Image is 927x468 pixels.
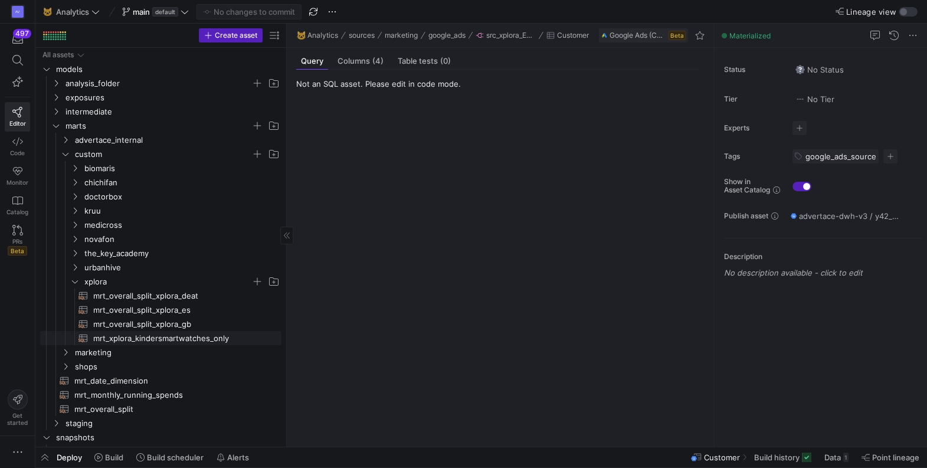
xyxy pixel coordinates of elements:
div: Press SPACE to select this row. [40,345,281,359]
span: analysis_folder [65,77,251,90]
span: PRs [12,238,22,245]
button: Customer [543,28,592,42]
span: Show in Asset Catalog [724,178,770,194]
span: exposures [65,91,280,104]
a: mrt_overall_split_xplora_es​​​​​​​​​​ [40,303,281,317]
span: 🐱 [297,31,305,40]
span: Build scheduler [147,453,204,462]
div: Press SPACE to select this row. [40,133,281,147]
button: Build [89,447,129,467]
span: Publish asset [724,212,768,220]
a: mrt_overall_split​​​​​​​​​​ [40,402,281,416]
img: No status [795,65,805,74]
span: Monitor [6,179,28,186]
div: AV [12,6,24,18]
span: Analytics [56,7,89,17]
button: No statusNo Status [792,62,847,77]
div: Press SPACE to select this row. [40,260,281,274]
a: Monitor [5,161,30,191]
span: src_xplora_ES_googleads [486,31,536,40]
a: mrt_overall_split_xplora_deat​​​​​​​​​​ [40,289,281,303]
button: Data1 [819,447,854,467]
span: Code [10,149,25,156]
p: Description [724,253,922,261]
span: chichifan [84,176,280,189]
div: Press SPACE to select this row. [40,48,281,62]
button: 🐱Analytics [294,28,341,42]
img: undefined [601,32,607,39]
a: mrt_date_dimension​​​​​​​​​​ [40,374,281,388]
a: Code [5,132,30,161]
span: Analytics [307,31,338,40]
span: intermediate [65,105,280,119]
div: Press SPACE to select this row. [40,246,281,260]
span: mrt_overall_split_xplora_gb​​​​​​​​​​ [93,318,268,331]
div: Press SPACE to select this row. [40,147,281,161]
span: Beta [669,31,686,40]
span: biomaris [84,162,280,175]
div: Press SPACE to select this row. [40,388,281,402]
span: Query [301,57,323,65]
a: mrt_monthly_running_spends​​​​​​​​​​ [40,388,281,402]
span: xplora [84,275,251,289]
button: 🐱Analytics [40,4,103,19]
span: kruu [84,204,280,218]
span: medicross [84,218,280,232]
div: Press SPACE to select this row. [40,90,281,104]
button: No tierNo Tier [792,91,837,107]
div: Press SPACE to select this row. [40,218,281,232]
span: Point lineage [872,453,919,462]
span: urbanhive [84,261,280,274]
span: marts [65,119,251,133]
span: mrt_date_dimension​​​​​​​​​​ [74,374,268,388]
span: Tier [724,95,783,103]
div: Press SPACE to select this row. [40,161,281,175]
span: Columns [338,57,384,65]
img: No tier [795,94,805,104]
a: mrt_xplora_kindersmartwatches_only​​​​​​​​​​ [40,331,281,345]
span: Get started [7,412,28,426]
div: Press SPACE to select this row. [40,416,281,430]
div: Not an SQL asset. Please edit in code mode. [296,79,700,89]
span: staging [65,417,280,430]
span: marketing [75,346,280,359]
div: Press SPACE to select this row. [40,119,281,133]
span: mrt_overall_split​​​​​​​​​​ [74,402,268,416]
span: Create asset [215,31,257,40]
span: Alerts [227,453,249,462]
span: 🐱 [43,8,51,16]
div: 497 [13,29,31,38]
button: Build history [749,447,817,467]
span: mrt_overall_split_xplora_deat​​​​​​​​​​ [93,289,268,303]
span: Deploy [57,453,82,462]
span: mrt_monthly_running_spends​​​​​​​​​​ [74,388,268,402]
button: google_ads [425,28,469,42]
span: Google Ads (CData) [610,31,666,40]
div: Press SPACE to select this row. [40,289,281,303]
span: marketing [385,31,418,40]
a: Catalog [5,191,30,220]
div: Press SPACE to select this row. [40,104,281,119]
span: Materialized [729,31,771,40]
button: maindefault [119,4,192,19]
a: AV [5,2,30,22]
span: Data [824,453,841,462]
span: Build history [754,453,800,462]
button: marketing [382,28,421,42]
div: Press SPACE to select this row. [40,62,281,76]
span: Customer [557,31,589,40]
span: default [152,7,178,17]
div: Press SPACE to select this row. [40,331,281,345]
p: No description available - click to edit [724,268,922,277]
span: mrt_overall_split_xplora_es​​​​​​​​​​ [93,303,268,317]
a: PRsBeta [5,220,30,260]
span: Lineage view [846,7,896,17]
div: Press SPACE to select this row. [40,204,281,218]
div: Press SPACE to select this row. [40,359,281,374]
span: shops [75,360,280,374]
span: Customer [704,453,740,462]
div: Press SPACE to select this row. [40,374,281,388]
span: google_ads_source [805,152,876,161]
span: main [133,7,150,17]
span: (0) [440,57,451,65]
